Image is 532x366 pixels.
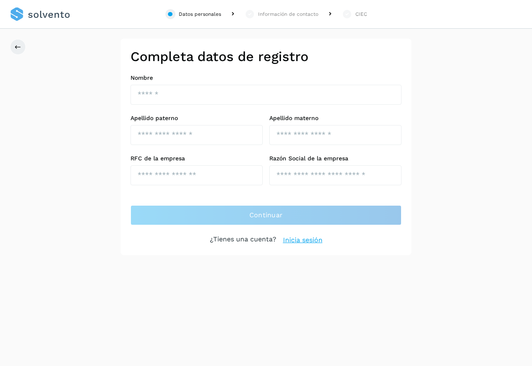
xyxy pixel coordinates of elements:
label: Nombre [131,74,401,81]
div: Información de contacto [258,10,318,18]
button: Continuar [131,205,401,225]
label: Apellido materno [269,115,401,122]
label: Apellido paterno [131,115,263,122]
label: Razón Social de la empresa [269,155,401,162]
div: Datos personales [179,10,221,18]
p: ¿Tienes una cuenta? [210,235,276,245]
label: RFC de la empresa [131,155,263,162]
span: Continuar [249,211,283,220]
div: CIEC [355,10,367,18]
h2: Completa datos de registro [131,49,401,64]
a: Inicia sesión [283,235,323,245]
